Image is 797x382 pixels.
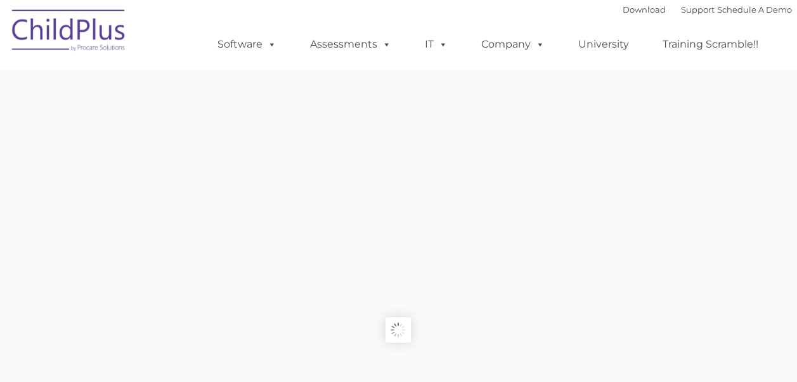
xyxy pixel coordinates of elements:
[623,4,666,15] a: Download
[623,4,792,15] font: |
[681,4,715,15] a: Support
[6,1,133,64] img: ChildPlus by Procare Solutions
[650,32,771,57] a: Training Scramble!!
[566,32,642,57] a: University
[205,32,289,57] a: Software
[297,32,404,57] a: Assessments
[469,32,557,57] a: Company
[717,4,792,15] a: Schedule A Demo
[412,32,460,57] a: IT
